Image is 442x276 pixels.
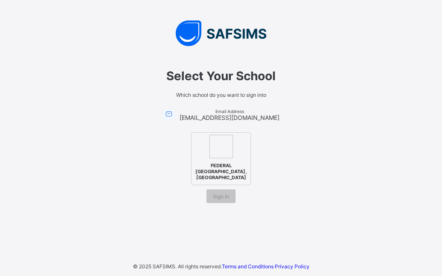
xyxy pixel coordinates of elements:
[222,263,309,270] span: ·
[133,263,222,270] span: © 2025 SAFSIMS. All rights reserved.
[193,160,249,183] span: FEDERAL [GEOGRAPHIC_DATA], [GEOGRAPHIC_DATA]
[209,135,233,158] img: FEDERAL GOVERNMENT GIRLS' COLLEGE, GUSAU
[101,69,341,83] span: Select Your School
[275,263,309,270] a: Privacy Policy
[180,109,280,114] span: Email Address
[213,193,229,200] span: Sign In
[180,114,280,121] span: [EMAIL_ADDRESS][DOMAIN_NAME]
[93,20,349,46] img: SAFSIMS Logo
[222,263,274,270] a: Terms and Conditions
[101,92,341,98] span: Which school do you want to sign into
